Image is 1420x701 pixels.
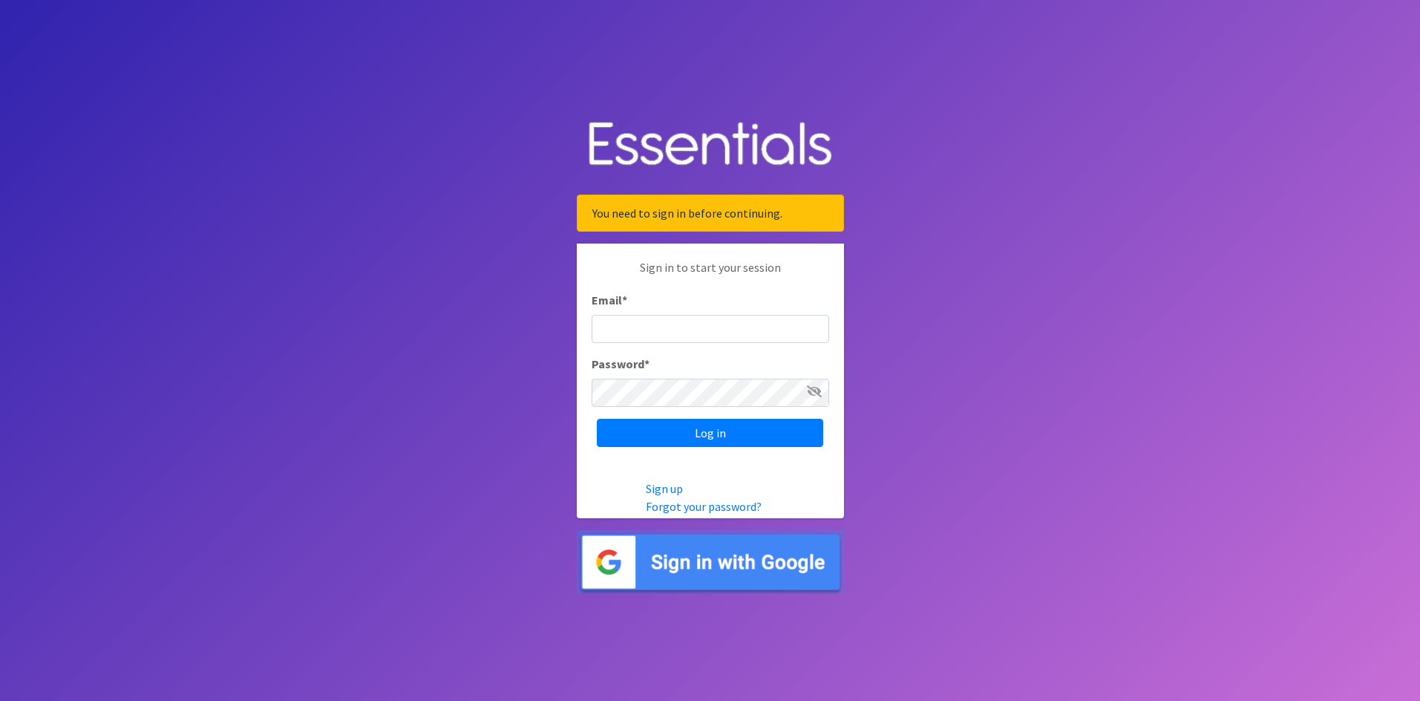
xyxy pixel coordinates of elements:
abbr: required [644,356,650,371]
a: Forgot your password? [646,499,762,514]
p: Sign in to start your session [592,258,829,291]
div: You need to sign in before continuing. [577,195,844,232]
img: Human Essentials [577,107,844,183]
label: Password [592,355,650,373]
abbr: required [622,293,627,307]
label: Email [592,291,627,309]
input: Log in [597,419,823,447]
a: Sign up [646,481,683,496]
img: Sign in with Google [577,530,844,595]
